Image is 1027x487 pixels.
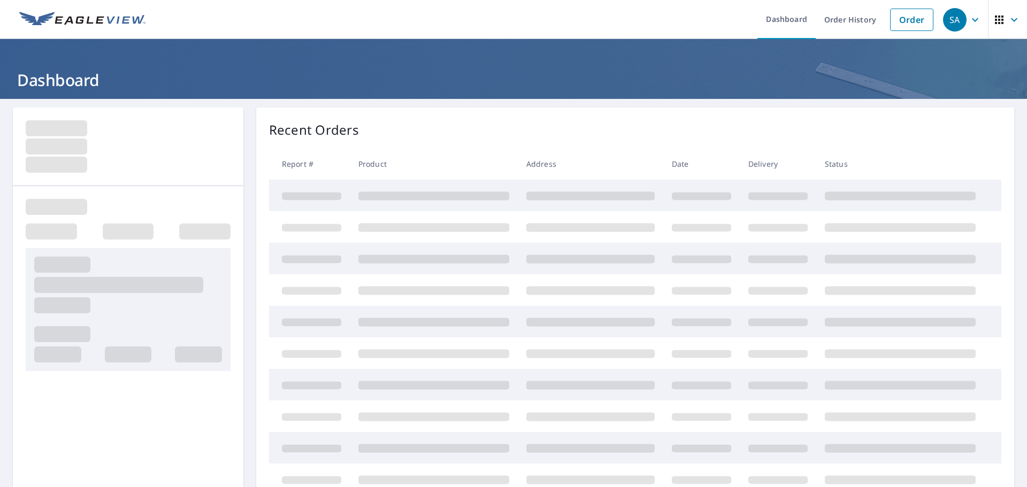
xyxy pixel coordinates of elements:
[518,148,663,180] th: Address
[943,8,967,32] div: SA
[816,148,984,180] th: Status
[13,69,1014,91] h1: Dashboard
[890,9,933,31] a: Order
[269,120,359,140] p: Recent Orders
[269,148,350,180] th: Report #
[740,148,816,180] th: Delivery
[663,148,740,180] th: Date
[350,148,518,180] th: Product
[19,12,145,28] img: EV Logo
